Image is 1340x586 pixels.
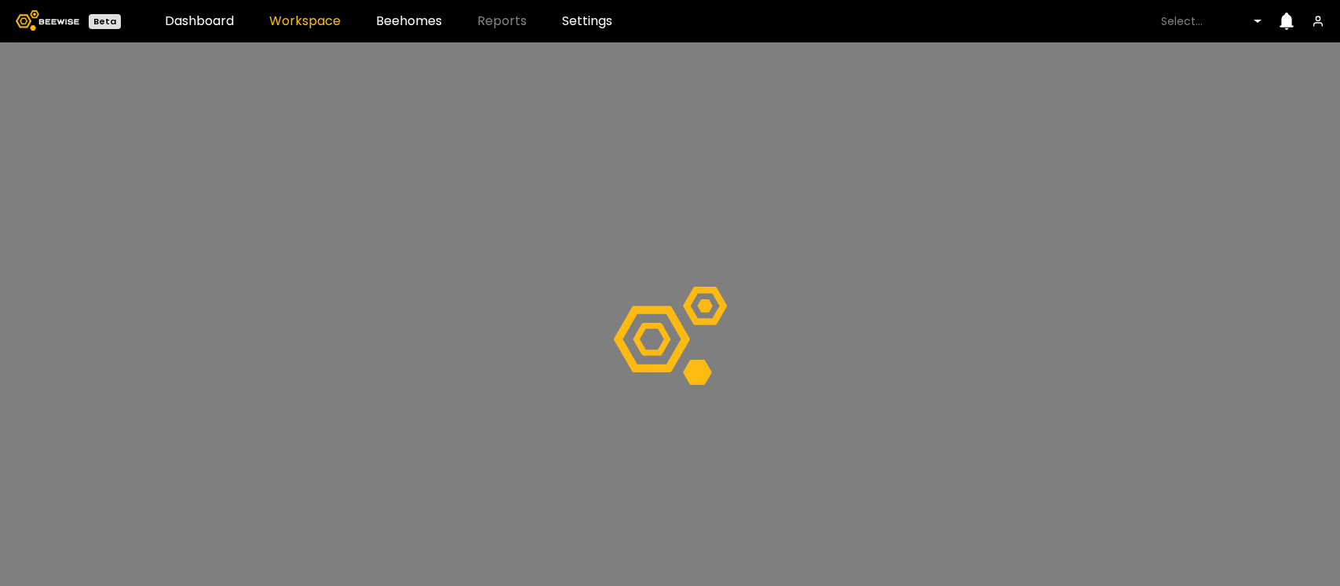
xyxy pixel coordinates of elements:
a: Settings [562,15,612,27]
a: Beehomes [376,15,442,27]
span: Reports [477,15,527,27]
a: Dashboard [165,15,234,27]
img: Beewise logo [16,10,79,31]
a: Workspace [269,15,341,27]
div: Beta [89,14,121,29]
